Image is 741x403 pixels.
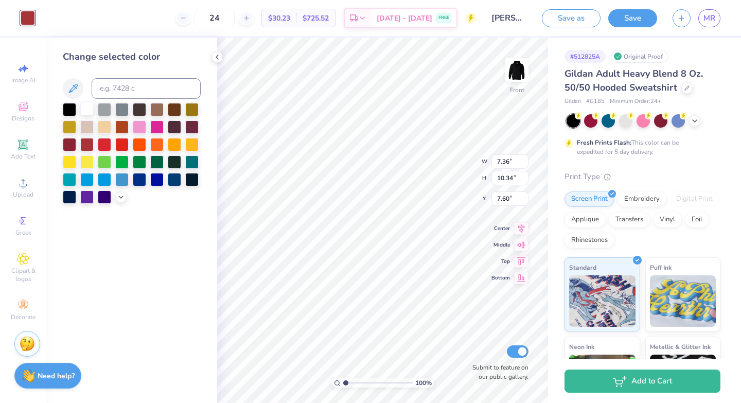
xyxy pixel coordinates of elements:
[564,191,614,207] div: Screen Print
[542,9,601,27] button: Save as
[650,262,672,273] span: Puff Ink
[377,13,432,24] span: [DATE] - [DATE]
[685,212,709,227] div: Foil
[669,191,719,207] div: Digital Print
[303,13,329,24] span: $725.52
[15,229,31,237] span: Greek
[484,8,534,28] input: Untitled Design
[13,190,33,199] span: Upload
[653,212,682,227] div: Vinyl
[92,78,201,99] input: e.g. 7428 c
[611,50,668,63] div: Original Proof
[703,12,715,24] span: MR
[586,97,605,106] span: # G185
[609,212,650,227] div: Transfers
[11,76,36,84] span: Image AI
[564,212,606,227] div: Applique
[564,233,614,248] div: Rhinestones
[564,67,703,94] span: Gildan Adult Heavy Blend 8 Oz. 50/50 Hooded Sweatshirt
[608,9,657,27] button: Save
[491,225,510,232] span: Center
[12,114,34,122] span: Designs
[610,97,661,106] span: Minimum Order: 24 +
[569,275,636,327] img: Standard
[569,262,596,273] span: Standard
[564,97,581,106] span: Gildan
[506,60,527,80] img: Front
[438,14,449,22] span: FREE
[5,267,41,283] span: Clipart & logos
[268,13,290,24] span: $30.23
[11,152,36,161] span: Add Text
[491,241,510,249] span: Middle
[698,9,720,27] a: MR
[38,371,75,381] strong: Need help?
[491,274,510,282] span: Bottom
[415,378,432,388] span: 100 %
[564,370,720,393] button: Add to Cart
[650,341,711,352] span: Metallic & Glitter Ink
[569,341,594,352] span: Neon Ink
[617,191,666,207] div: Embroidery
[63,50,201,64] div: Change selected color
[11,313,36,321] span: Decorate
[564,50,606,63] div: # 512825A
[195,9,235,27] input: – –
[509,85,524,95] div: Front
[577,138,631,147] strong: Fresh Prints Flash:
[491,258,510,265] span: Top
[577,138,703,156] div: This color can be expedited for 5 day delivery.
[564,171,720,183] div: Print Type
[467,363,528,381] label: Submit to feature on our public gallery.
[650,275,716,327] img: Puff Ink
